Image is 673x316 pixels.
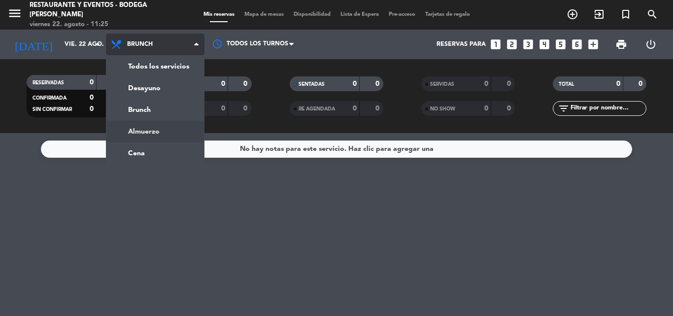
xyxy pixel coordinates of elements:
[620,8,632,20] i: turned_in_not
[587,38,600,51] i: add_box
[106,99,204,121] a: Brunch
[554,38,567,51] i: looks_5
[375,80,381,87] strong: 0
[484,105,488,112] strong: 0
[33,107,72,112] span: SIN CONFIRMAR
[375,105,381,112] strong: 0
[289,12,336,17] span: Disponibilidad
[538,38,551,51] i: looks_4
[567,8,578,20] i: add_circle_outline
[106,121,204,142] a: Almuerzo
[243,105,249,112] strong: 0
[336,12,384,17] span: Lista de Espera
[30,20,161,30] div: viernes 22. agosto - 11:25
[430,106,455,111] span: NO SHOW
[90,94,94,101] strong: 0
[505,38,518,51] i: looks_two
[420,12,475,17] span: Tarjetas de regalo
[430,82,454,87] span: SERVIDAS
[507,105,513,112] strong: 0
[353,105,357,112] strong: 0
[559,82,574,87] span: TOTAL
[221,105,225,112] strong: 0
[639,80,644,87] strong: 0
[299,106,335,111] span: RE AGENDADA
[615,38,627,50] span: print
[221,80,225,87] strong: 0
[106,56,204,77] a: Todos los servicios
[484,80,488,87] strong: 0
[646,8,658,20] i: search
[239,12,289,17] span: Mapa de mesas
[353,80,357,87] strong: 0
[243,80,249,87] strong: 0
[616,80,620,87] strong: 0
[522,38,535,51] i: looks_3
[106,77,204,99] a: Desayuno
[33,80,64,85] span: RESERVADAS
[299,82,325,87] span: SENTADAS
[571,38,583,51] i: looks_6
[240,143,434,155] div: No hay notas para este servicio. Haz clic para agregar una
[199,12,239,17] span: Mis reservas
[645,38,657,50] i: power_settings_new
[90,105,94,112] strong: 0
[593,8,605,20] i: exit_to_app
[92,38,103,50] i: arrow_drop_down
[384,12,420,17] span: Pre-acceso
[437,41,486,48] span: Reservas para
[33,96,67,101] span: CONFIRMADA
[127,41,153,48] span: Brunch
[7,34,60,55] i: [DATE]
[90,79,94,86] strong: 0
[570,103,646,114] input: Filtrar por nombre...
[30,0,161,20] div: Restaurante y Eventos - Bodega [PERSON_NAME]
[106,142,204,164] a: Cena
[7,6,22,24] button: menu
[489,38,502,51] i: looks_one
[558,103,570,114] i: filter_list
[636,30,666,59] div: LOG OUT
[507,80,513,87] strong: 0
[7,6,22,21] i: menu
